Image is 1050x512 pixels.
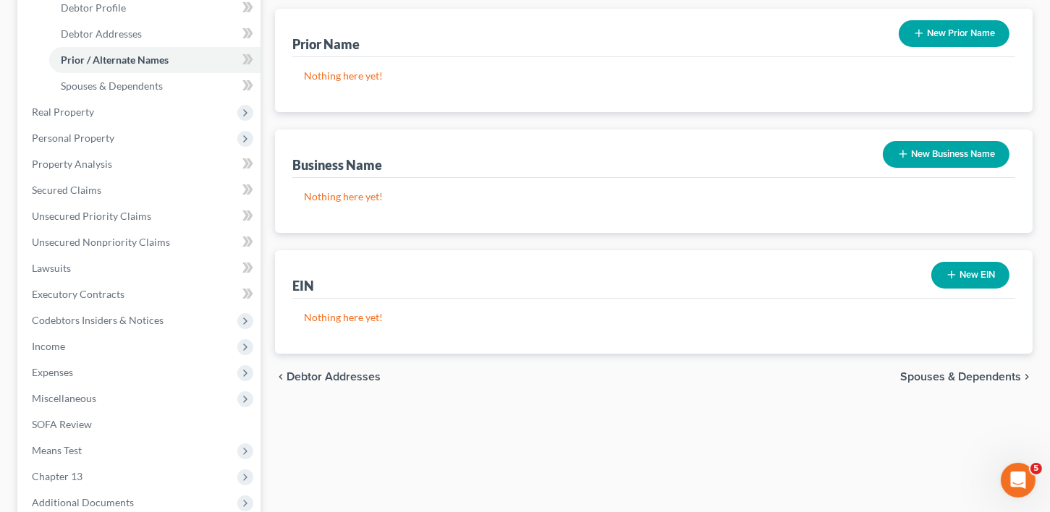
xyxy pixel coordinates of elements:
i: chevron_right [1021,371,1033,383]
span: Lawsuits [32,262,71,274]
button: chevron_left Debtor Addresses [275,371,381,383]
span: Expenses [32,366,73,378]
span: 5 [1030,463,1042,474]
a: Unsecured Nonpriority Claims [20,229,261,255]
span: Spouses & Dependents [900,371,1021,383]
span: Property Analysis [32,158,112,170]
a: Spouses & Dependents [49,73,261,99]
a: Executory Contracts [20,281,261,307]
span: Executory Contracts [32,288,124,300]
span: SOFA Review [32,418,92,430]
button: New Business Name [883,141,1009,168]
div: Prior Name [292,35,360,53]
span: Chapter 13 [32,470,82,482]
span: Spouses & Dependents [61,80,163,92]
span: Personal Property [32,132,114,144]
iframe: Intercom live chat [1001,463,1036,498]
span: Unsecured Priority Claims [32,210,151,222]
a: Property Analysis [20,151,261,177]
span: Secured Claims [32,184,101,196]
a: Lawsuits [20,255,261,281]
i: chevron_left [275,371,287,383]
span: Additional Documents [32,496,134,508]
p: Nothing here yet! [304,69,1004,83]
span: Debtor Addresses [61,27,142,40]
a: Prior / Alternate Names [49,47,261,73]
div: Business Name [292,156,382,174]
p: Nothing here yet! [304,189,1004,204]
a: Unsecured Priority Claims [20,203,261,229]
span: Codebtors Insiders & Notices [32,314,164,326]
span: Debtor Addresses [287,371,381,383]
span: Miscellaneous [32,392,96,404]
div: EIN [292,277,314,294]
span: Debtor Profile [61,1,126,14]
span: Prior / Alternate Names [61,54,169,66]
span: Income [32,340,65,352]
span: Real Property [32,106,94,118]
span: Unsecured Nonpriority Claims [32,236,170,248]
button: Spouses & Dependents chevron_right [900,371,1033,383]
button: New EIN [931,262,1009,289]
a: Secured Claims [20,177,261,203]
a: Debtor Addresses [49,21,261,47]
p: Nothing here yet! [304,310,1004,325]
span: Means Test [32,444,82,456]
button: New Prior Name [899,20,1009,47]
a: SOFA Review [20,411,261,438]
